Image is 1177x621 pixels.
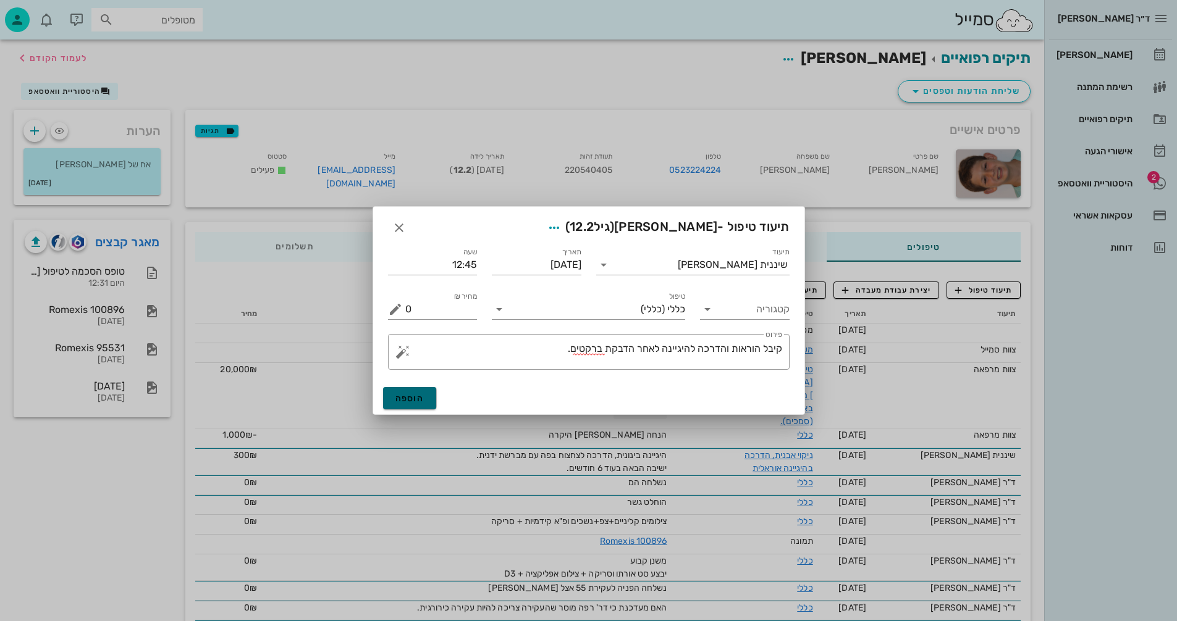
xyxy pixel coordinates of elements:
[463,248,478,257] label: שעה
[669,292,685,301] label: טיפול
[641,304,665,315] span: (כללי)
[454,292,478,301] label: מחיר ₪
[766,330,782,340] label: פירוט
[596,255,790,275] div: תיעודשיננית [PERSON_NAME]
[614,219,717,234] span: [PERSON_NAME]
[543,217,790,239] span: תיעוד טיפול -
[395,393,424,404] span: הוספה
[678,259,787,270] div: שיננית [PERSON_NAME]
[570,219,594,234] span: 12.2
[565,219,614,234] span: (גיל )
[667,304,685,315] span: כללי
[383,387,437,409] button: הוספה
[562,248,581,257] label: תאריך
[388,302,403,317] button: מחיר ₪ appended action
[772,248,790,257] label: תיעוד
